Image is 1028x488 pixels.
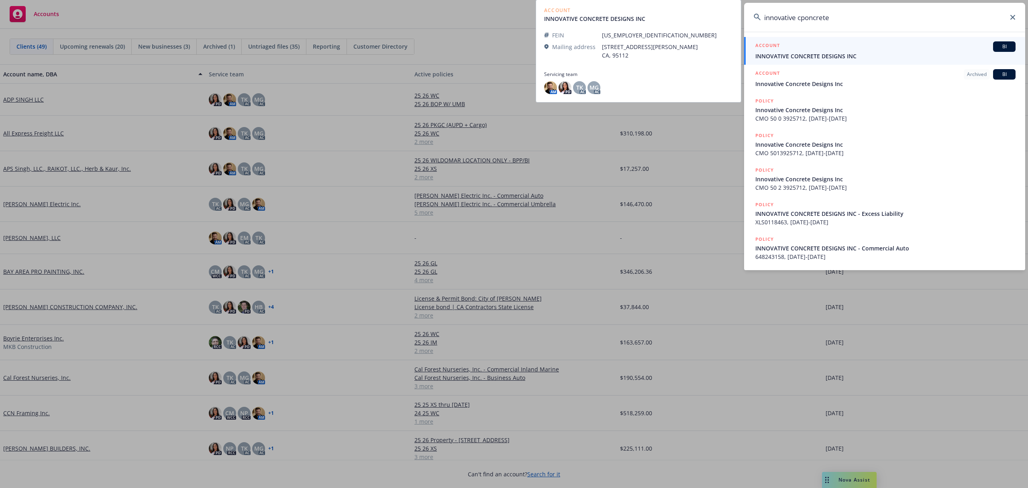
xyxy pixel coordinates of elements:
[755,175,1016,183] span: Innovative Concrete Designs Inc
[755,209,1016,218] span: INNOVATIVE CONCRETE DESIGNS INC - Excess Liability
[755,41,780,51] h5: ACCOUNT
[744,162,1025,196] a: POLICYInnovative Concrete Designs IncCMO 50 2 3925712, [DATE]-[DATE]
[755,52,1016,60] span: INNOVATIVE CONCRETE DESIGNS INC
[755,166,774,174] h5: POLICY
[744,231,1025,265] a: POLICYINNOVATIVE CONCRETE DESIGNS INC - Commercial Auto648243158, [DATE]-[DATE]
[744,92,1025,127] a: POLICYInnovative Concrete Designs IncCMO 50 0 3925712, [DATE]-[DATE]
[996,71,1012,78] span: BI
[996,43,1012,50] span: BI
[755,106,1016,114] span: Innovative Concrete Designs Inc
[744,196,1025,231] a: POLICYINNOVATIVE CONCRETE DESIGNS INC - Excess LiabilityXLS0118463, [DATE]-[DATE]
[744,3,1025,32] input: Search...
[755,183,1016,192] span: CMO 50 2 3925712, [DATE]-[DATE]
[755,69,780,79] h5: ACCOUNT
[755,149,1016,157] span: CMO 5013925712, [DATE]-[DATE]
[755,97,774,105] h5: POLICY
[744,127,1025,162] a: POLICYInnovative Concrete Designs IncCMO 5013925712, [DATE]-[DATE]
[755,140,1016,149] span: Innovative Concrete Designs Inc
[755,131,774,139] h5: POLICY
[755,235,774,243] h5: POLICY
[755,114,1016,123] span: CMO 50 0 3925712, [DATE]-[DATE]
[755,252,1016,261] span: 648243158, [DATE]-[DATE]
[755,201,774,209] h5: POLICY
[755,80,1016,88] span: Innovative Concrete Designs Inc
[755,218,1016,226] span: XLS0118463, [DATE]-[DATE]
[755,244,1016,252] span: INNOVATIVE CONCRETE DESIGNS INC - Commercial Auto
[744,65,1025,92] a: ACCOUNTArchivedBIInnovative Concrete Designs Inc
[967,71,987,78] span: Archived
[744,37,1025,65] a: ACCOUNTBIINNOVATIVE CONCRETE DESIGNS INC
